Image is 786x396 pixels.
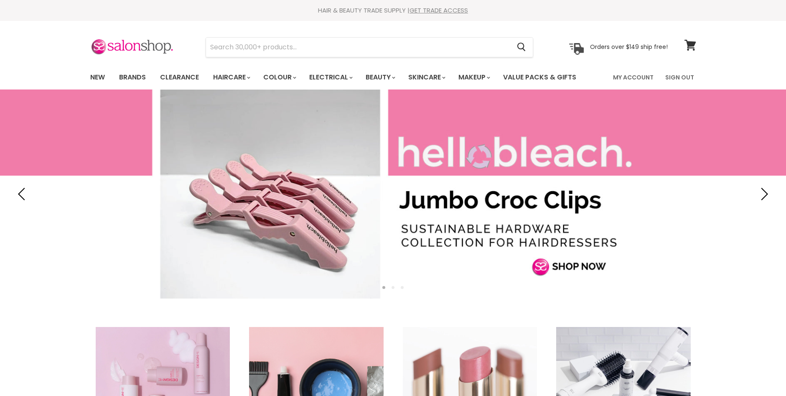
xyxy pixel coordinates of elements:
[660,69,699,86] a: Sign Out
[382,286,385,289] li: Page dot 1
[452,69,495,86] a: Makeup
[113,69,152,86] a: Brands
[154,69,205,86] a: Clearance
[84,65,595,89] ul: Main menu
[15,186,31,202] button: Previous
[755,186,771,202] button: Next
[608,69,659,86] a: My Account
[257,69,301,86] a: Colour
[410,6,468,15] a: GET TRADE ACCESS
[84,69,111,86] a: New
[590,43,668,51] p: Orders over $149 ship free!
[80,65,707,89] nav: Main
[206,38,511,57] input: Search
[207,69,255,86] a: Haircare
[402,69,450,86] a: Skincare
[303,69,358,86] a: Electrical
[80,6,707,15] div: HAIR & BEAUTY TRADE SUPPLY |
[401,286,404,289] li: Page dot 3
[392,286,394,289] li: Page dot 2
[511,38,533,57] button: Search
[359,69,400,86] a: Beauty
[206,37,533,57] form: Product
[497,69,583,86] a: Value Packs & Gifts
